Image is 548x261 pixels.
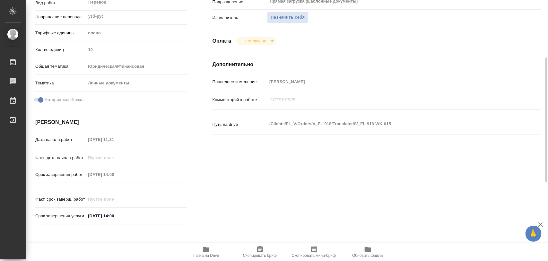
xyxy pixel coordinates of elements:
[86,135,142,144] input: Пустое поле
[526,226,542,242] button: 🙏
[179,243,233,261] button: Папка на Drive
[86,153,142,162] input: Пустое поле
[86,78,187,89] div: Личные документы
[213,15,267,21] p: Исполнитель
[35,171,86,178] p: Срок завершения работ
[213,79,267,85] p: Последнее изменение
[86,61,187,72] div: Юридическая/Финансовая
[35,196,86,203] p: Факт. срок заверш. работ
[86,170,142,179] input: Пустое поле
[86,195,142,204] input: Пустое поле
[352,253,383,258] span: Обновить файлы
[35,63,86,70] p: Общая тематика
[86,45,187,54] input: Пустое поле
[35,14,86,20] p: Направление перевода
[267,12,308,23] button: Назначить себя
[213,121,267,128] p: Путь на drive
[239,38,268,44] button: Не оплачена
[35,213,86,219] p: Срок завершения услуги
[35,155,86,161] p: Факт. дата начала работ
[213,37,231,45] h4: Оплата
[243,253,277,258] span: Скопировать бриф
[287,243,341,261] button: Скопировать мини-бриф
[35,118,187,126] h4: [PERSON_NAME]
[292,253,336,258] span: Скопировать мини-бриф
[233,243,287,261] button: Скопировать бриф
[213,97,267,103] p: Комментарий к работе
[35,80,86,86] p: Тематика
[45,97,85,103] span: Нотариальный заказ
[528,227,539,240] span: 🙏
[35,47,86,53] p: Кол-во единиц
[86,211,142,221] input: ✎ Введи что-нибудь
[193,253,219,258] span: Папка на Drive
[267,77,513,86] input: Пустое поле
[267,118,513,129] textarea: /Clients/FL_V/Orders/V_FL-918/Translated/V_FL-918-WK-015
[35,30,86,36] p: Тарифные единицы
[213,61,541,68] h4: Дополнительно
[271,14,305,21] span: Назначить себя
[86,28,187,39] div: слово
[35,136,86,143] p: Дата начала работ
[341,243,395,261] button: Обновить файлы
[236,37,276,45] div: Не оплачена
